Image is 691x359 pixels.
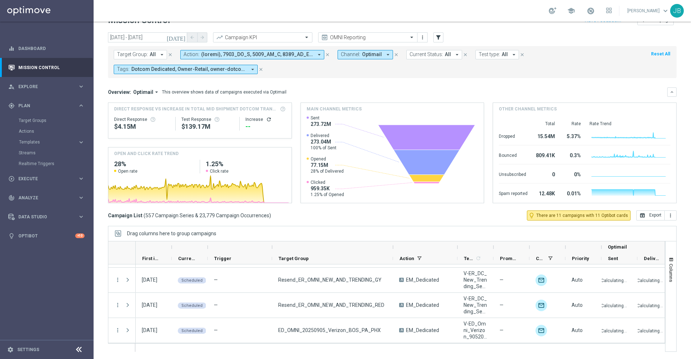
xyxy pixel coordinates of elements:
[108,212,271,219] h3: Campaign List
[499,187,528,199] div: Spam reported
[601,302,627,309] p: Calculating...
[118,168,137,174] span: Open rate
[640,213,645,218] i: open_in_browser
[311,121,331,127] span: 273.72M
[325,52,330,57] i: close
[181,122,234,131] div: $139,169,455
[669,90,674,95] i: keyboard_arrow_down
[162,89,286,95] div: This overview shows data of campaigns executed via Optimail
[19,139,85,145] button: Templates keyboard_arrow_right
[318,32,417,42] ng-select: OMNI Reporting
[475,50,519,59] button: Test type: All arrow_drop_down
[536,274,547,286] div: Optimail
[500,302,503,308] span: —
[108,89,131,95] h3: Overview:
[19,150,75,156] a: Streams
[419,33,426,42] button: more_vert
[269,212,271,219] span: )
[536,325,547,336] div: Optimail
[667,87,677,97] button: keyboard_arrow_down
[8,176,85,182] div: play_circle_outline Execute keyboard_arrow_right
[567,7,575,15] span: school
[499,130,528,141] div: Dropped
[8,233,15,239] i: lightbulb
[519,51,525,59] button: close
[127,231,216,236] div: Row Groups
[636,210,665,221] button: open_in_browser Export
[564,187,581,199] div: 0.01%
[245,117,285,122] div: Increase
[435,34,442,41] i: filter_alt
[499,149,528,160] div: Bounced
[142,256,159,261] span: First in Range
[18,39,85,58] a: Dashboard
[114,50,167,59] button: Target Group: All arrow_drop_down
[133,89,153,95] span: Optimail
[590,121,670,127] div: Rate Trend
[117,51,148,58] span: Target Group:
[278,327,381,333] span: ED_OMNI_20250905_Verizon_BOS_PA_PHX
[18,196,78,200] span: Analyze
[572,256,589,261] span: Priority
[18,104,78,108] span: Plan
[131,89,162,95] button: Optimail arrow_drop_down
[78,102,85,109] i: keyboard_arrow_right
[168,52,173,57] i: close
[78,213,85,220] i: keyboard_arrow_right
[644,256,661,261] span: Delivered
[536,256,545,261] span: Channel
[249,66,256,73] i: arrow_drop_down
[502,51,508,58] span: All
[181,303,203,308] span: Scheduled
[114,106,278,112] span: Direct Response VS Increase In Total Mid Shipment Dotcom Transaction Amount
[406,50,462,59] button: Current Status: All arrow_drop_down
[536,300,547,311] img: Optimail
[214,327,218,333] span: —
[8,176,15,182] i: play_circle_outline
[670,4,684,18] div: JB
[311,168,344,174] span: 28% of Delivered
[341,51,360,58] span: Channel:
[601,327,627,334] p: Calculating...
[338,50,393,59] button: Channel: Optimail arrow_drop_down
[8,214,85,220] div: Data Studio keyboard_arrow_right
[184,51,199,58] span: Action:
[258,67,263,72] i: close
[307,106,362,112] h4: Main channel metrics
[527,210,631,221] button: lightbulb_outline There are 11 campaigns with 11 Optibot cards
[601,277,627,283] p: Calculating...
[8,65,85,71] button: Mission Control
[18,215,78,219] span: Data Studio
[8,195,78,201] div: Analyze
[500,256,517,261] span: Promotions
[500,327,503,333] span: —
[499,106,557,112] h4: Other channel metrics
[181,328,203,333] span: Scheduled
[216,34,223,41] i: trending_up
[311,179,344,185] span: Clicked
[181,278,203,283] span: Scheduled
[8,103,85,109] button: gps_fixed Plan keyboard_arrow_right
[536,149,555,160] div: 809.41K
[245,122,285,131] div: --
[214,302,218,308] span: —
[18,226,75,245] a: Optibot
[150,51,156,58] span: All
[564,130,581,141] div: 5.37%
[167,34,186,41] i: [DATE]
[454,51,460,58] i: arrow_drop_down
[410,51,443,58] span: Current Status:
[500,277,503,283] span: —
[608,244,627,250] span: Optimail
[536,168,555,179] div: 0
[362,51,382,58] span: Optimail
[114,122,170,131] div: $4,149,118
[190,35,195,40] i: arrow_back
[8,83,78,90] div: Explore
[311,185,344,192] span: 959.35K
[399,303,404,307] span: A
[8,233,85,239] button: lightbulb Optibot +10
